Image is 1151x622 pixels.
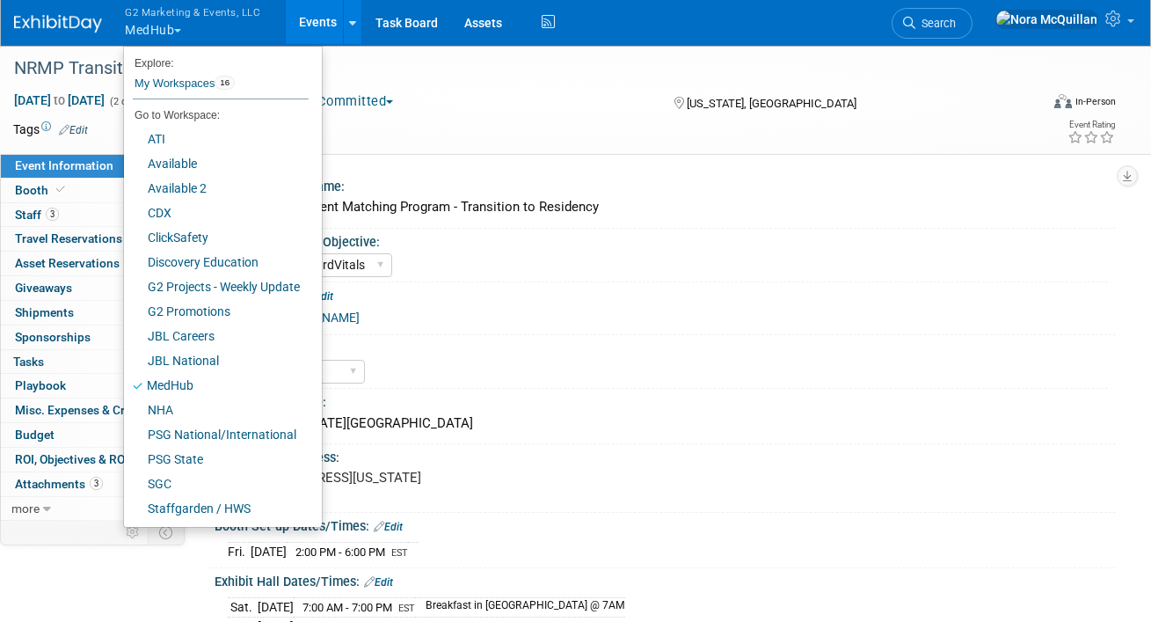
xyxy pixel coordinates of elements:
a: Sponsorships [1,326,184,349]
span: ROI, Objectives & ROO [15,452,133,466]
li: Go to Workspace: [124,104,309,127]
span: Tasks [13,355,44,369]
span: Sponsorships [15,330,91,344]
a: ATI [124,127,309,151]
td: Sat. [228,598,258,618]
a: G2 Projects - Weekly Update [124,274,309,299]
a: Attachments3 [1,472,184,496]
a: JBL Careers [124,324,309,348]
a: MedHub [124,373,309,398]
a: PSG National/International [124,422,309,447]
span: Shipments [15,305,74,319]
span: [US_STATE], [GEOGRAPHIC_DATA] [687,97,856,110]
a: Travel Reservations [1,227,184,251]
div: Event Venue Name: [215,389,1116,411]
span: Giveaways [15,281,72,295]
span: 16 [215,76,235,90]
a: CDX [124,201,309,225]
a: Search [892,8,973,39]
button: Committed [295,92,400,111]
a: My Workspaces16 [133,69,309,99]
a: Available 2 [124,176,309,201]
a: Available [124,151,309,176]
a: Budget [1,423,184,447]
td: Fri. [228,543,251,561]
div: In-Person [1075,95,1116,108]
span: EST [398,603,415,614]
span: Search [915,17,956,30]
div: Event Format [954,91,1116,118]
a: Staffgarden / HWS [124,496,309,521]
a: Edit [364,576,393,589]
div: Conference Focus/Objective: [215,229,1108,251]
div: Event Venue Address: [215,444,1116,466]
span: (2 days) [108,96,145,107]
div: Westin [US_STATE][GEOGRAPHIC_DATA] [228,410,1103,437]
img: ExhibitDay [14,15,102,33]
span: [DATE] [DATE] [13,92,106,108]
i: Booth reservation complete [56,185,65,194]
a: PSG State [124,447,309,472]
span: Travel Reservations [15,231,122,245]
td: [DATE] [258,598,294,618]
a: Event Information [1,154,184,178]
div: Event Rating [1067,121,1115,129]
a: Misc. Expenses & Credits [1,399,184,422]
img: Nora McQuillan [995,10,1098,29]
li: Explore: [124,53,309,69]
div: Booth Set-up Dates/Times: [215,513,1116,536]
span: Budget [15,428,55,442]
img: Format-Inperson.png [1054,94,1072,108]
span: Staff [15,208,59,222]
td: Tags [13,121,88,138]
a: Tasks [1,350,184,374]
a: Shipments [1,301,184,325]
a: SGC [124,472,309,496]
a: more [1,497,184,521]
a: Asset Reservations [1,252,184,275]
span: 3 [46,208,59,221]
td: Personalize Event Tab Strip [118,521,149,544]
span: 7:00 AM - 7:00 PM [302,601,392,614]
a: ClickSafety [124,225,309,250]
td: Breakfast in [GEOGRAPHIC_DATA] @ 7AM [415,598,625,618]
a: Edit [374,521,403,533]
div: Exhibit Hall Dates/Times: [215,568,1116,591]
td: [DATE] [251,543,287,561]
span: Playbook [15,378,66,392]
span: Attachments [15,477,103,491]
span: EST [391,547,408,559]
a: JBL National [124,348,309,373]
a: G2 Promotions [124,299,309,324]
div: Full Conference Name: [215,173,1116,195]
span: Booth [15,183,69,197]
span: to [51,93,68,107]
span: 2:00 PM - 6:00 PM [295,545,385,559]
span: G2 Marketing & Events, LLC [125,3,260,21]
div: NRMP Transition to Residency [8,53,1022,84]
a: NHA [124,398,309,422]
div: Event Website: [215,282,1116,305]
td: Toggle Event Tabs [149,521,185,544]
a: Discovery Education [124,250,309,274]
a: Staff3 [1,203,184,227]
a: Giveaways [1,276,184,300]
span: Event Information [15,158,113,172]
a: Edit [59,124,88,136]
div: Tier: [215,335,1108,357]
span: more [11,501,40,516]
span: Misc. Expenses & Credits [15,403,152,417]
a: Booth [1,179,184,202]
span: Asset Reservations [15,256,120,270]
div: National Resident Matching Program - Transition to Residency [228,194,1103,221]
a: Playbook [1,374,184,398]
span: 3 [90,477,103,490]
a: ROI, Objectives & ROO [1,448,184,472]
pre: [STREET_ADDRESS][US_STATE] [234,470,571,486]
